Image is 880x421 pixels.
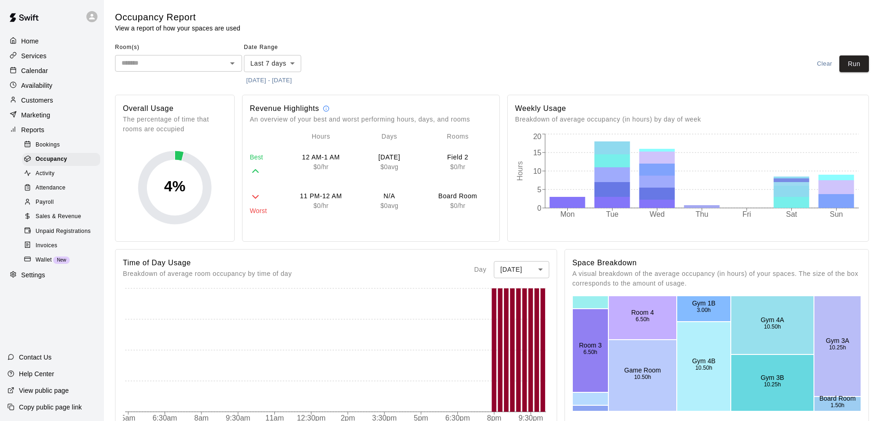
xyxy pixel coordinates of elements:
div: Last 7 days [244,55,301,72]
a: Calendar [7,64,97,78]
a: Occupancy [22,152,104,166]
text: 10.25h [764,381,781,387]
text: Gym 1B [692,299,716,307]
p: A visual breakdown of the average occupancy (in hours) of your spaces. The size of the box corres... [572,269,861,288]
a: Services [7,49,97,63]
text: 6.50h [636,316,649,322]
text: 10.25h [829,344,846,351]
p: $ 0 /hr [424,162,492,171]
text: 10.50h [764,323,781,329]
tspan: Sun [830,210,843,218]
div: Bookings [22,139,100,152]
p: $ 0 /hr [287,201,355,210]
tspan: 0 [537,204,541,212]
p: Marketing [21,110,50,120]
h6: Space Breakdown [572,257,861,269]
span: Payroll [36,198,54,207]
h5: Occupancy Report [115,11,240,24]
p: Home [21,37,39,46]
text: 10.50h [695,365,712,371]
span: Bookings [36,140,60,150]
span: Unpaid Registrations [36,227,91,236]
a: Home [7,34,97,48]
p: 11 PM-12 AM [287,191,355,201]
p: Customers [21,96,53,105]
tspan: 15 [533,149,541,157]
div: Unpaid Registrations [22,225,100,238]
h6: Weekly Usage [515,103,861,115]
p: Field 2 [424,153,492,162]
a: Attendance [22,181,104,195]
text: 3.00h [697,307,710,313]
span: Wallet [36,256,52,265]
p: View public page [19,386,69,395]
p: Availability [21,81,53,90]
div: Sales & Revenue [22,210,100,223]
div: Attendance [22,182,100,195]
span: New [53,257,70,262]
svg: Revenue calculations are estimates and should only be used to identify trends. Some discrepancies... [323,105,329,112]
div: Activity [22,167,100,180]
a: Marketing [7,108,97,122]
tspan: Hours [516,161,524,181]
p: An overview of your best and worst performing hours, days, and rooms [250,115,492,124]
div: Payroll [22,196,100,209]
p: Board Room [424,191,492,201]
a: Customers [7,93,97,107]
button: Open [226,57,239,70]
button: Clear [810,55,839,73]
tspan: Wed [649,210,665,218]
text: 1.50h [831,402,844,409]
button: Run [839,55,869,73]
text: Room 4 [631,308,654,316]
a: WalletNew [22,253,104,267]
p: Copy public page link [19,403,82,412]
button: [DATE] - [DATE] [244,73,294,88]
p: View a report of how your spaces are used [115,24,240,33]
text: Gym 3B [761,373,784,381]
text: 4 % [164,178,185,195]
a: Invoices [22,238,104,253]
text: Board Room [819,395,856,402]
tspan: Fri [742,210,751,218]
a: Availability [7,79,97,92]
span: Occupancy [36,155,67,164]
p: Settings [21,270,45,280]
p: $ 0 avg [355,201,424,210]
div: [DATE] [494,261,549,278]
a: Reports [7,123,97,137]
a: Payroll [22,195,104,210]
p: Rooms [424,132,492,141]
span: Attendance [36,183,66,193]
div: Occupancy [22,153,100,166]
p: 12 AM-1 AM [287,153,355,162]
text: Gym 3A [826,337,850,344]
tspan: 10 [533,167,541,175]
p: Best [250,153,287,162]
div: Invoices [22,239,100,252]
text: Game Room [624,366,661,373]
text: 6.50h [583,348,597,355]
tspan: Mon [560,210,575,218]
p: $ 0 avg [355,162,424,171]
div: WalletNew [22,254,100,267]
p: Days [355,132,424,141]
p: Services [21,51,47,61]
p: Help Center [19,369,54,378]
p: Hours [287,132,355,141]
span: Sales & Revenue [36,212,81,221]
text: Room 3 [579,341,601,348]
span: Activity [36,169,55,178]
p: [DATE] [355,153,424,162]
a: Bookings [22,138,104,152]
h6: Overall Usage [123,103,227,115]
tspan: Tue [606,210,619,218]
p: Day [474,265,486,275]
tspan: Sat [786,210,797,218]
tspan: 5 [537,186,541,194]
